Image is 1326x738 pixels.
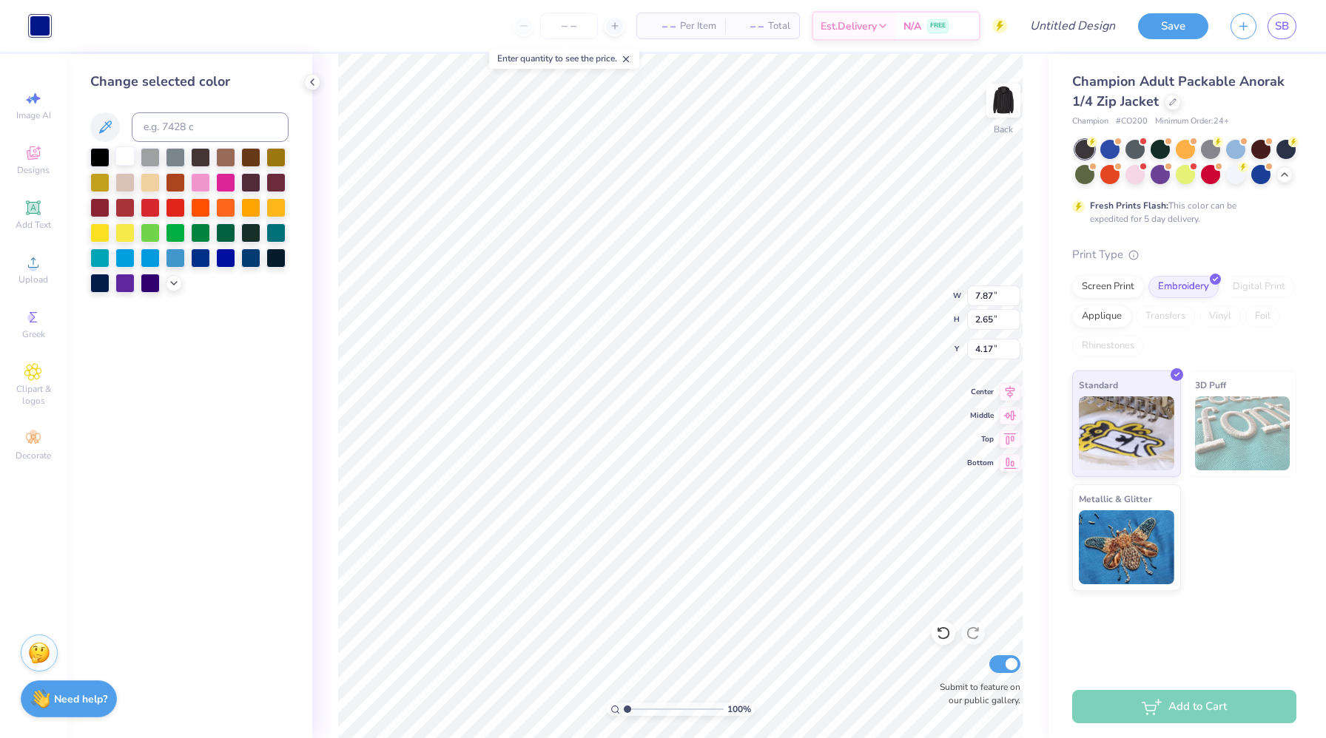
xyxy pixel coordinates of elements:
span: Bottom [967,458,994,468]
img: Metallic & Glitter [1079,510,1174,584]
span: Per Item [680,18,716,34]
span: Designs [17,164,50,176]
span: 100 % [727,703,751,716]
input: e.g. 7428 c [132,112,289,142]
button: Save [1138,13,1208,39]
span: Minimum Order: 24 + [1155,115,1229,128]
span: – – [646,18,676,34]
span: Upload [18,274,48,285]
label: Submit to feature on our public gallery. [932,680,1020,707]
img: Back [989,86,1018,115]
span: Metallic & Glitter [1079,491,1152,507]
span: FREE [930,21,946,31]
img: Standard [1079,396,1174,470]
div: Digital Print [1223,276,1295,298]
span: Clipart & logos [7,383,59,407]
div: Rhinestones [1072,335,1144,357]
div: Transfers [1136,305,1195,328]
strong: Fresh Prints Flash: [1090,200,1168,211]
div: This color can be expedited for 5 day delivery. [1090,199,1272,226]
span: Champion [1072,115,1108,128]
span: # CO200 [1116,115,1148,128]
span: Champion Adult Packable Anorak 1/4 Zip Jacket [1072,72,1285,110]
div: Enter quantity to see the price. [489,48,639,69]
span: 3D Puff [1195,377,1226,393]
span: Top [967,434,994,444]
div: Print Type [1072,246,1296,263]
div: Applique [1072,305,1131,328]
img: 3D Puff [1195,396,1290,470]
div: Screen Print [1072,276,1144,298]
strong: Need help? [54,692,107,706]
span: Est. Delivery [821,18,877,34]
span: Decorate [16,450,51,461]
input: Untitled Design [1018,11,1127,41]
input: – – [540,13,598,39]
div: Foil [1245,305,1280,328]
span: – – [734,18,764,34]
div: Back [994,123,1013,136]
span: Total [768,18,790,34]
a: SB [1268,13,1296,39]
span: Add Text [16,219,51,231]
span: Middle [967,410,994,421]
div: Vinyl [1199,305,1241,328]
span: Standard [1079,377,1118,393]
span: Image AI [16,109,51,121]
div: Change selected color [90,72,289,92]
span: Greek [22,328,45,340]
span: N/A [903,18,921,34]
span: Center [967,387,994,397]
div: Embroidery [1148,276,1219,298]
span: SB [1275,18,1289,35]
